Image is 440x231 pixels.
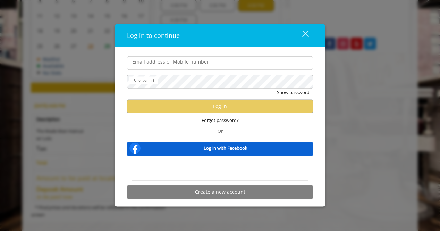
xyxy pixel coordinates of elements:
button: Show password [277,89,310,96]
b: Log in with Facebook [204,145,247,152]
span: Log in to continue [127,31,180,40]
iframe: Sign in with Google Button [181,160,259,176]
button: Log in [127,99,313,113]
span: Or [214,127,226,134]
label: Email address or Mobile number [129,58,212,66]
button: Create a new account [127,185,313,199]
span: Forgot password? [202,116,239,124]
input: Email address or Mobile number [127,56,313,70]
img: facebook-logo [128,141,142,155]
label: Password [129,77,158,84]
button: close dialog [289,28,313,42]
div: close dialog [294,30,308,41]
input: Password [127,75,313,89]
